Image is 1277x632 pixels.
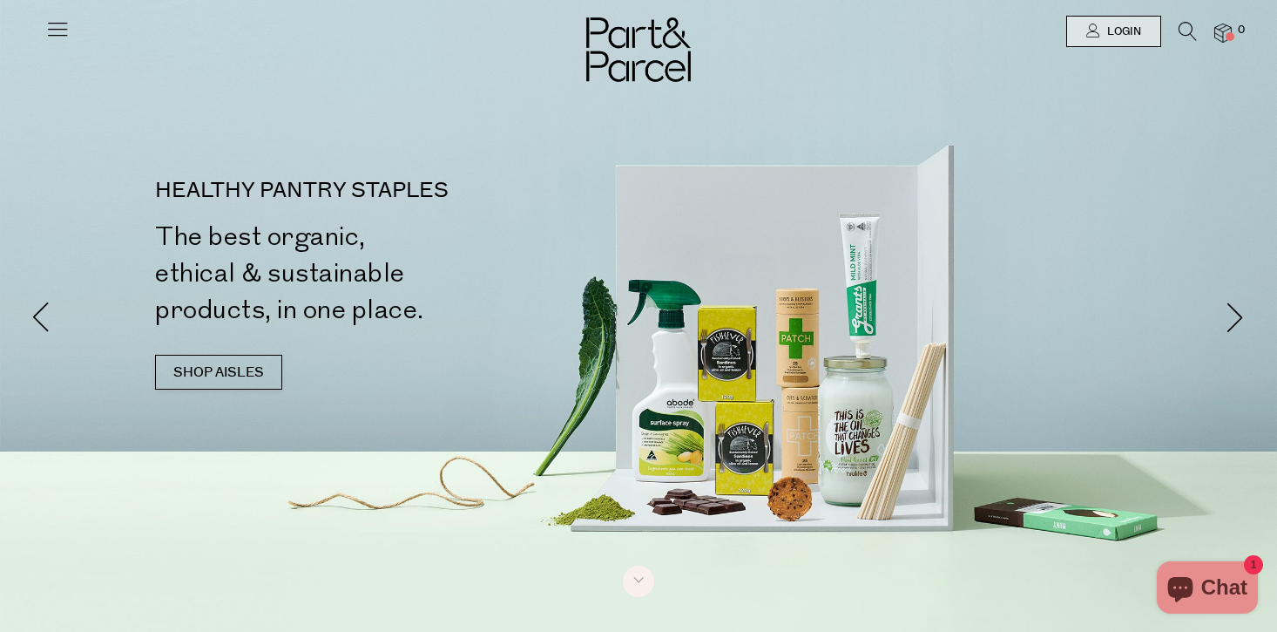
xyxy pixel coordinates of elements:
[155,219,645,329] h2: The best organic, ethical & sustainable products, in one place.
[155,180,645,201] p: HEALTHY PANTRY STAPLES
[1152,561,1263,618] inbox-online-store-chat: Shopify online store chat
[1233,23,1249,38] span: 0
[586,17,691,82] img: Part&Parcel
[1066,16,1161,47] a: Login
[1103,24,1141,39] span: Login
[155,355,282,390] a: SHOP AISLES
[1214,24,1232,42] a: 0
